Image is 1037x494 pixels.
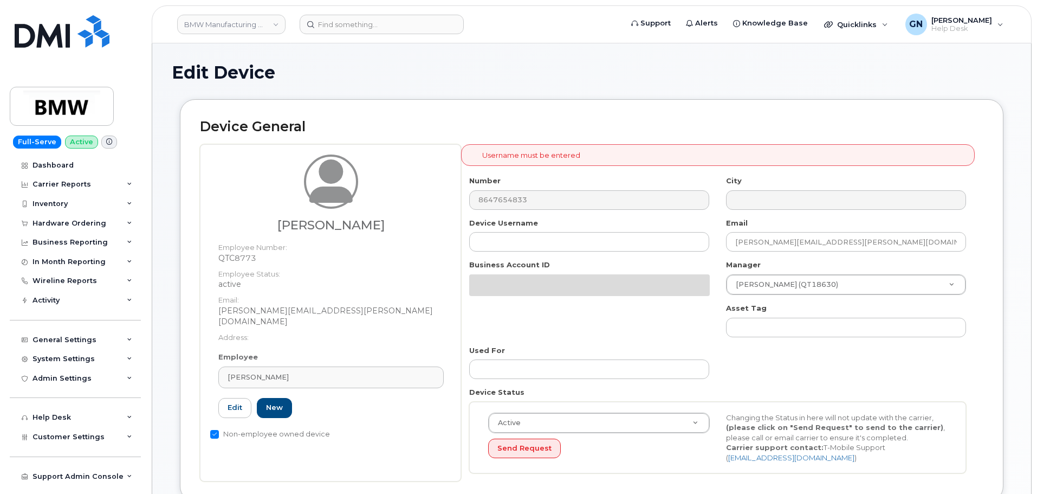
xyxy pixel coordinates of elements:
label: Business Account ID [469,260,550,270]
h3: [PERSON_NAME] [218,219,444,232]
label: Manager [726,260,761,270]
label: Device Username [469,218,538,228]
strong: Carrier support contact: [726,443,824,452]
dt: Employee Number: [218,237,444,253]
dt: Email: [218,290,444,305]
button: Send Request [488,439,561,459]
h2: Device General [200,119,983,134]
dt: Employee Status: [218,264,444,279]
label: Email [726,218,748,228]
strong: (please click on "Send Request" to send to the carrier) [726,423,943,432]
label: City [726,176,742,186]
a: [EMAIL_ADDRESS][DOMAIN_NAME] [728,453,854,462]
input: Non-employee owned device [210,430,219,439]
a: Edit [218,398,251,418]
a: [PERSON_NAME] [218,367,444,388]
dt: Address: [218,327,444,343]
span: Active [491,418,521,428]
a: [PERSON_NAME] (QT18630) [727,275,965,294]
dd: [PERSON_NAME][EMAIL_ADDRESS][PERSON_NAME][DOMAIN_NAME] [218,305,444,327]
dd: QTC8773 [218,253,444,264]
li: Username must be entered [482,150,580,161]
a: New [257,398,292,418]
div: Changing the Status in here will not update with the carrier, , please call or email carrier to e... [718,413,956,463]
label: Non-employee owned device [210,428,330,441]
label: Asset Tag [726,303,767,313]
span: [PERSON_NAME] [228,372,289,382]
span: [PERSON_NAME] (QT18630) [729,280,838,290]
label: Employee [218,352,258,362]
h1: Edit Device [172,63,1012,82]
dd: active [218,279,444,290]
a: Active [489,413,709,433]
label: Used For [469,345,505,356]
label: Device Status [469,387,524,397]
label: Number [469,176,501,186]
